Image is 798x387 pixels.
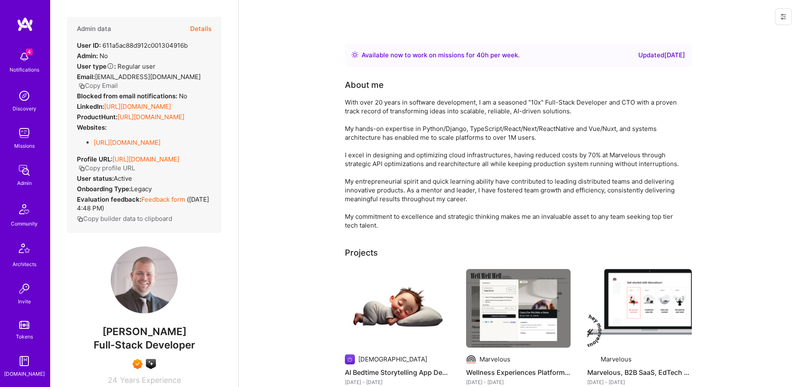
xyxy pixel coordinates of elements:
i: icon Copy [77,216,83,222]
strong: Admin: [77,52,98,60]
button: Details [190,17,212,41]
div: Community [11,219,38,228]
strong: Onboarding Type: [77,185,131,193]
span: [EMAIL_ADDRESS][DOMAIN_NAME] [95,73,201,81]
img: guide book [16,353,33,369]
h4: AI Bedtime Storytelling App Development [345,367,449,378]
span: Years Experience [120,376,181,384]
a: Feedback form [141,195,185,203]
img: Community [14,199,34,219]
h4: Marvelous, B2B SaaS, EdTech Platform [587,367,692,378]
img: Company logo [587,354,597,364]
div: [DOMAIN_NAME] [4,369,45,378]
span: Full-Stack Developer [94,339,195,351]
i: Help [107,62,114,70]
div: 611a5ac88d912c001304916b [77,41,188,50]
a: [URL][DOMAIN_NAME] [112,155,179,163]
div: [DEMOGRAPHIC_DATA] [358,355,427,364]
div: Missions [14,141,35,150]
strong: User type : [77,62,116,70]
img: Invite [16,280,33,297]
span: Active [114,174,132,182]
strong: Profile URL: [77,155,112,163]
img: Marvelous, B2B SaaS, EdTech Platform [587,269,692,348]
strong: User ID: [77,41,101,49]
button: Copy profile URL [79,164,135,172]
div: About me [345,79,384,91]
img: Wellness Experiences Platform Development [466,269,571,348]
a: [URL][DOMAIN_NAME] [94,138,161,146]
i: icon Copy [79,83,85,89]
div: Notifications [10,65,39,74]
i: icon Copy [79,165,85,172]
a: [URL][DOMAIN_NAME] [117,113,184,121]
button: Copy builder data to clipboard [77,214,172,223]
img: admin teamwork [16,162,33,179]
h4: Admin data [77,25,111,33]
div: Tokens [16,332,33,341]
div: Marvelous [601,355,632,364]
div: With over 20 years in software development, I am a seasoned "10x" Full-Stack Developer and CTO wi... [345,98,679,230]
strong: Evaluation feedback: [77,195,141,203]
span: 4 [26,49,33,55]
img: logo [17,17,33,32]
img: Company logo [345,354,355,364]
img: bell [16,49,33,65]
div: No [77,92,187,100]
h4: Wellness Experiences Platform Development [466,367,571,378]
span: [PERSON_NAME] [67,325,222,338]
div: ( [DATE] 4:48 PM ) [77,195,212,213]
span: legacy [131,185,152,193]
img: User Avatar [111,246,178,313]
div: Marvelous [479,355,510,364]
div: Updated [DATE] [638,50,685,60]
div: [DATE] - [DATE] [345,378,449,387]
span: 40 [477,51,485,59]
button: Copy Email [79,81,118,90]
div: Regular user [77,62,156,71]
img: Availability [352,51,358,58]
img: Architects [14,240,34,260]
img: AI Bedtime Storytelling App Development [345,269,449,348]
div: Projects [345,246,378,259]
div: Available now to work on missions for h per week . [362,50,520,60]
strong: Websites: [77,123,107,131]
strong: ProductHunt: [77,113,117,121]
img: tokens [19,321,29,329]
strong: Email: [77,73,95,81]
div: [DATE] - [DATE] [466,378,571,387]
div: Architects [13,260,36,269]
div: No [77,51,108,60]
span: 24 [108,376,117,384]
img: Exceptional A.Teamer [133,359,143,369]
img: A.I. guild [146,359,156,369]
div: Invite [18,297,31,306]
img: discovery [16,87,33,104]
strong: User status: [77,174,114,182]
strong: Blocked from email notifications: [77,92,179,100]
img: teamwork [16,125,33,141]
img: Company logo [466,354,476,364]
strong: LinkedIn: [77,103,104,110]
div: Discovery [13,104,36,113]
div: Admin [17,179,32,187]
div: [DATE] - [DATE] [587,378,692,387]
a: [URL][DOMAIN_NAME] [104,103,171,110]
